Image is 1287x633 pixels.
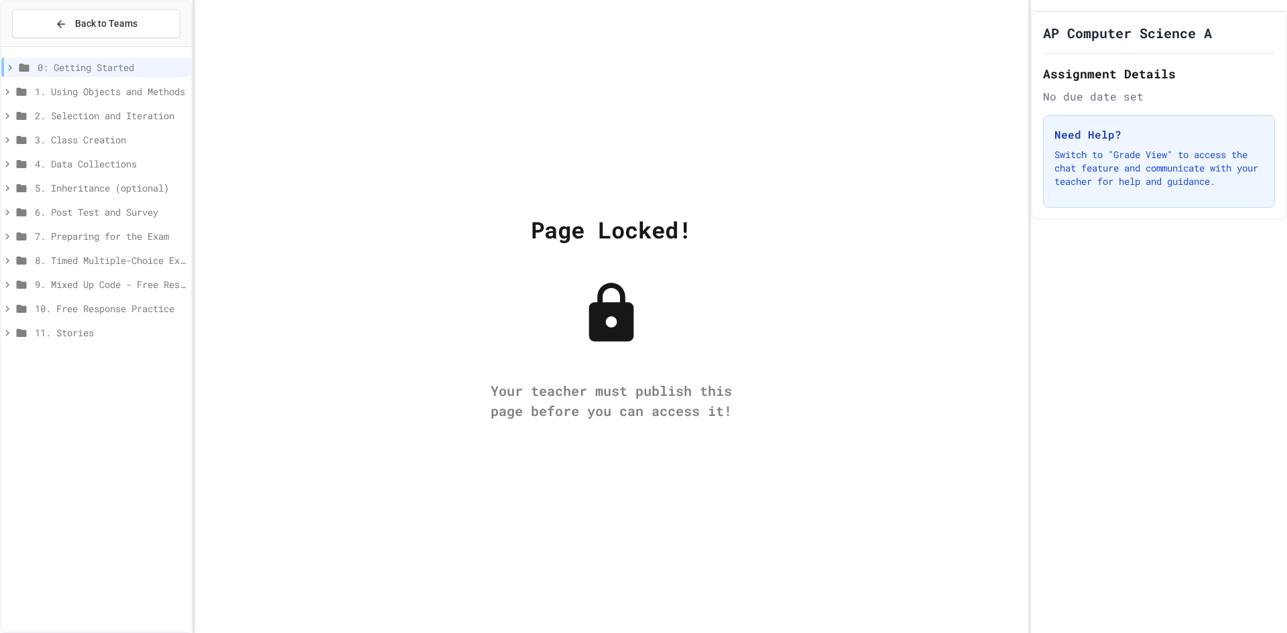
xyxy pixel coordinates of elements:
button: Back to Teams [12,9,180,38]
span: 1. Using Objects and Methods [35,84,186,98]
span: 9. Mixed Up Code - Free Response Practice [35,277,186,291]
h2: Assignment Details [1043,64,1275,83]
div: No due date set [1043,88,1275,104]
h3: Need Help? [1054,127,1264,143]
div: Page Locked! [531,212,692,247]
div: Your teacher must publish this page before you can access it! [477,380,745,421]
span: Back to Teams [75,17,137,31]
span: 7. Preparing for the Exam [35,229,186,243]
span: 3. Class Creation [35,133,186,147]
span: 11. Stories [35,326,186,340]
span: 4. Data Collections [35,157,186,171]
span: 2. Selection and Iteration [35,109,186,123]
span: 0: Getting Started [38,60,186,74]
span: 5. Inheritance (optional) [35,181,186,195]
span: 6. Post Test and Survey [35,205,186,219]
span: 10. Free Response Practice [35,301,186,315]
iframe: chat widget [1176,521,1274,578]
h1: AP Computer Science A [1043,23,1212,42]
span: 8. Timed Multiple-Choice Exams [35,253,186,267]
iframe: chat widget [1231,579,1274,620]
p: Switch to "Grade View" to access the chat feature and communicate with your teacher for help and ... [1054,148,1264,188]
